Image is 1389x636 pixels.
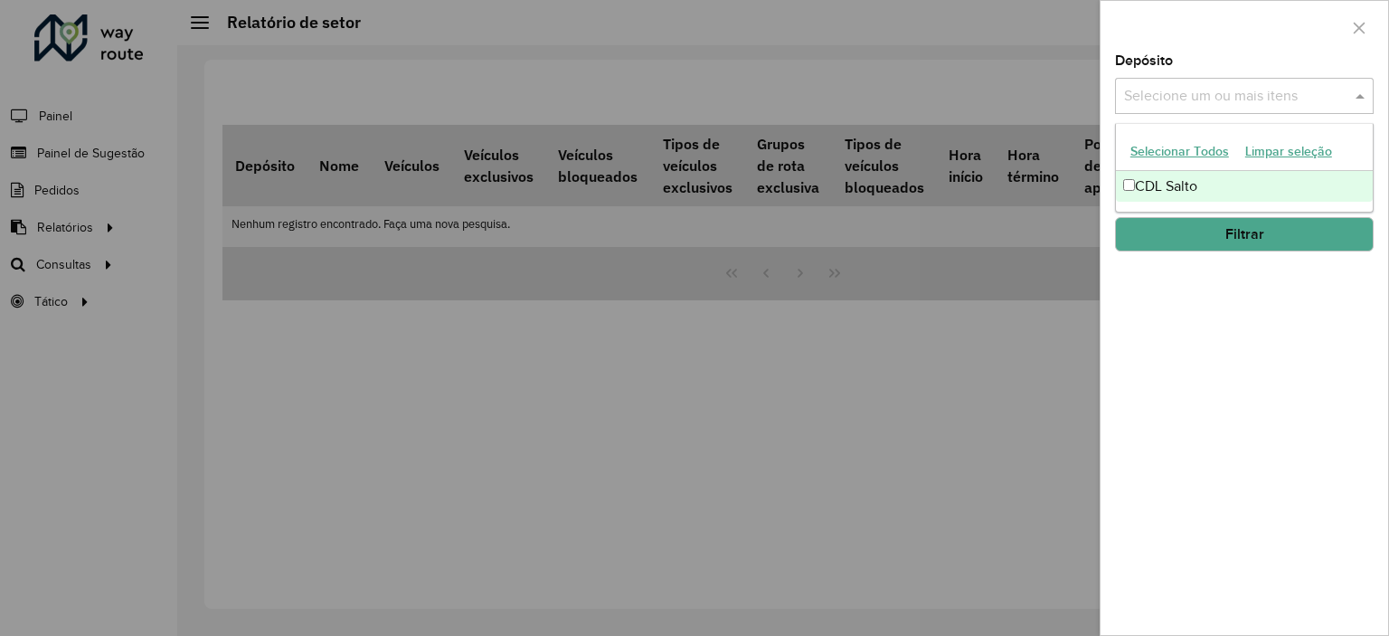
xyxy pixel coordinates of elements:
label: Depósito [1115,50,1173,71]
div: CDL Salto [1116,171,1373,202]
button: Limpar seleção [1237,138,1340,166]
ng-dropdown-panel: Options list [1115,123,1374,213]
button: Filtrar [1115,217,1374,252]
button: Selecionar Todos [1122,138,1237,166]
